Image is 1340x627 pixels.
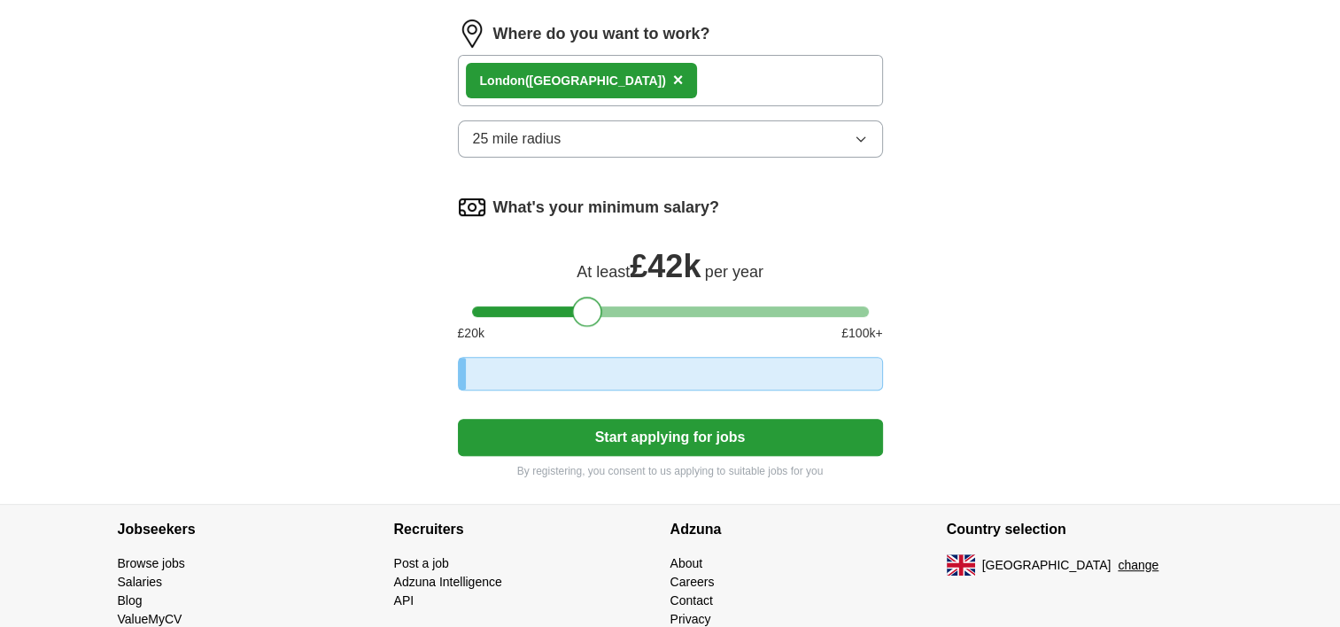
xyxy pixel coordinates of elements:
span: At least [577,263,630,281]
span: ([GEOGRAPHIC_DATA]) [525,74,666,88]
button: 25 mile radius [458,120,883,158]
a: Adzuna Intelligence [394,575,502,589]
img: salary.png [458,193,486,221]
h4: Country selection [947,505,1223,554]
img: location.png [458,19,486,48]
a: Salaries [118,575,163,589]
label: Where do you want to work? [493,22,710,46]
span: [GEOGRAPHIC_DATA] [982,556,1112,575]
div: don [480,72,666,90]
label: What's your minimum salary? [493,196,719,220]
span: £ 42k [630,248,701,284]
a: Privacy [670,612,711,626]
p: By registering, you consent to us applying to suitable jobs for you [458,463,883,479]
a: Post a job [394,556,449,570]
span: £ 100 k+ [841,324,882,343]
button: change [1118,556,1158,575]
a: ValueMyCV [118,612,182,626]
button: × [673,67,684,94]
button: Start applying for jobs [458,419,883,456]
img: UK flag [947,554,975,576]
strong: Lon [480,74,503,88]
span: × [673,70,684,89]
a: Careers [670,575,715,589]
a: About [670,556,703,570]
a: Browse jobs [118,556,185,570]
span: per year [705,263,763,281]
span: 25 mile radius [473,128,562,150]
a: Blog [118,593,143,608]
a: Contact [670,593,713,608]
a: API [394,593,414,608]
span: £ 20 k [458,324,484,343]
